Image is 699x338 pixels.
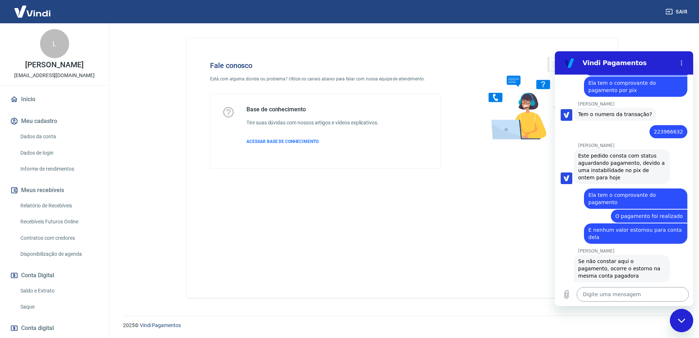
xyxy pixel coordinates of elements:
span: ACESSAR BASE DE CONHECIMENTO [246,139,319,144]
iframe: Janela de mensagens [555,51,693,306]
p: [PERSON_NAME] [25,61,83,69]
button: Meu cadastro [9,113,100,129]
h4: Fale conosco [210,61,441,70]
h5: Base de conhecimento [246,106,379,113]
iframe: Botão para abrir a janela de mensagens, conversa em andamento [670,309,693,332]
a: Conta digital [9,320,100,336]
a: Saque [17,299,100,314]
a: Disponibilização de agenda [17,247,100,262]
img: Vindi [9,0,56,23]
a: Vindi Pagamentos [140,322,181,328]
a: Dados de login [17,146,100,160]
button: Meus recebíveis [9,182,100,198]
p: [EMAIL_ADDRESS][DOMAIN_NAME] [14,72,95,79]
div: L [40,29,69,58]
a: Relatório de Recebíveis [17,198,100,213]
span: Conta digital [21,323,54,333]
button: Sair [664,5,690,19]
a: Saldo e Extrato [17,283,100,298]
a: ACESSAR BASE DE CONHECIMENTO [246,138,379,145]
a: Início [9,91,100,107]
a: Informe de rendimentos [17,162,100,176]
img: Fale conosco [474,49,585,147]
button: Conta Digital [9,267,100,283]
a: Dados da conta [17,129,100,144]
a: Contratos com credores [17,231,100,246]
p: Está com alguma dúvida ou problema? Utilize os canais abaixo para falar com nossa equipe de atend... [210,76,441,82]
p: 2025 © [123,322,682,329]
h6: Tire suas dúvidas com nossos artigos e vídeos explicativos. [246,119,379,127]
a: Recebíveis Futuros Online [17,214,100,229]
